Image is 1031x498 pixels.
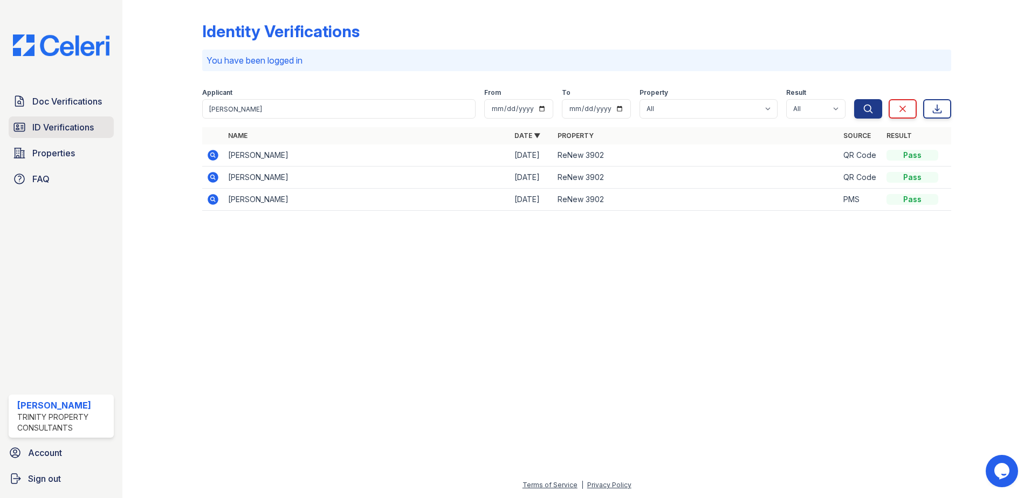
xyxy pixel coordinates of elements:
label: To [562,88,571,97]
a: Name [228,132,248,140]
a: Doc Verifications [9,91,114,112]
td: PMS [839,189,882,211]
a: Date ▼ [514,132,540,140]
label: From [484,88,501,97]
a: Property [558,132,594,140]
span: Properties [32,147,75,160]
span: Sign out [28,472,61,485]
span: FAQ [32,172,50,185]
div: Pass [886,194,938,205]
label: Result [786,88,806,97]
a: Properties [9,142,114,164]
td: ReNew 3902 [553,167,840,189]
a: Account [4,442,118,464]
span: Account [28,446,62,459]
td: ReNew 3902 [553,144,840,167]
label: Property [640,88,668,97]
span: Doc Verifications [32,95,102,108]
span: ID Verifications [32,121,94,134]
a: FAQ [9,168,114,190]
td: ReNew 3902 [553,189,840,211]
td: [DATE] [510,144,553,167]
label: Applicant [202,88,232,97]
a: Result [886,132,912,140]
p: You have been logged in [207,54,947,67]
img: CE_Logo_Blue-a8612792a0a2168367f1c8372b55b34899dd931a85d93a1a3d3e32e68fde9ad4.png [4,34,118,56]
td: QR Code [839,144,882,167]
a: Terms of Service [523,481,578,489]
td: [DATE] [510,167,553,189]
td: QR Code [839,167,882,189]
div: Pass [886,150,938,161]
td: [PERSON_NAME] [224,167,510,189]
div: [PERSON_NAME] [17,399,109,412]
input: Search by name or phone number [202,99,476,119]
div: Identity Verifications [202,22,360,41]
td: [PERSON_NAME] [224,189,510,211]
iframe: chat widget [986,455,1020,487]
a: Source [843,132,871,140]
a: Privacy Policy [587,481,631,489]
td: [PERSON_NAME] [224,144,510,167]
div: Trinity Property Consultants [17,412,109,433]
a: Sign out [4,468,118,489]
div: | [581,481,583,489]
a: ID Verifications [9,116,114,138]
td: [DATE] [510,189,553,211]
div: Pass [886,172,938,183]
